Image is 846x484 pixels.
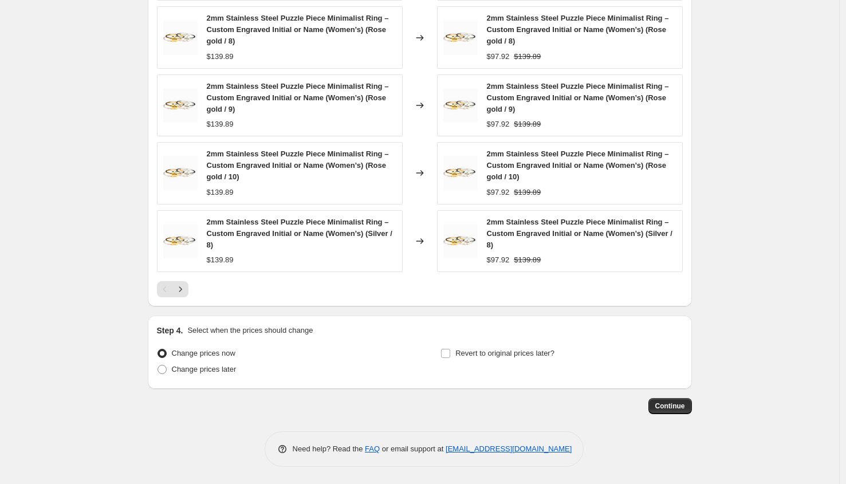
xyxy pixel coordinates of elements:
img: Se5b5aacbe26849aa9ce3de9f67967663b_a93e3d8f-1f87-4abe-9882-9fe0173d8281_80x.webp [443,224,478,258]
span: $139.89 [514,120,541,128]
span: $97.92 [487,188,510,196]
h2: Step 4. [157,325,183,336]
span: $97.92 [487,255,510,264]
span: 2mm Stainless Steel Puzzle Piece Minimalist Ring – Custom Engraved Initial or Name (Women’s) (Sil... [487,218,672,249]
img: Se5b5aacbe26849aa9ce3de9f67967663b_a93e3d8f-1f87-4abe-9882-9fe0173d8281_80x.webp [443,21,478,55]
span: Change prices now [172,349,235,357]
span: $139.89 [514,188,541,196]
span: 2mm Stainless Steel Puzzle Piece Minimalist Ring – Custom Engraved Initial or Name (Women’s) (Ros... [487,149,669,181]
nav: Pagination [157,281,188,297]
span: Revert to original prices later? [455,349,554,357]
span: 2mm Stainless Steel Puzzle Piece Minimalist Ring – Custom Engraved Initial or Name (Women’s) (Sil... [207,218,392,249]
span: Continue [655,402,685,411]
span: 2mm Stainless Steel Puzzle Piece Minimalist Ring – Custom Engraved Initial or Name (Women’s) (Ros... [487,14,669,45]
span: $139.89 [207,188,234,196]
span: 2mm Stainless Steel Puzzle Piece Minimalist Ring – Custom Engraved Initial or Name (Women’s) (Ros... [207,14,389,45]
span: 2mm Stainless Steel Puzzle Piece Minimalist Ring – Custom Engraved Initial or Name (Women’s) (Ros... [487,82,669,113]
span: $139.89 [207,120,234,128]
img: Se5b5aacbe26849aa9ce3de9f67967663b_a93e3d8f-1f87-4abe-9882-9fe0173d8281_80x.webp [163,224,198,258]
button: Next [172,281,188,297]
img: Se5b5aacbe26849aa9ce3de9f67967663b_a93e3d8f-1f87-4abe-9882-9fe0173d8281_80x.webp [443,156,478,190]
span: $139.89 [207,52,234,61]
span: Change prices later [172,365,237,373]
span: $139.89 [514,52,541,61]
span: $139.89 [514,255,541,264]
a: FAQ [365,444,380,453]
span: $97.92 [487,120,510,128]
span: 2mm Stainless Steel Puzzle Piece Minimalist Ring – Custom Engraved Initial or Name (Women’s) (Ros... [207,82,389,113]
img: Se5b5aacbe26849aa9ce3de9f67967663b_a93e3d8f-1f87-4abe-9882-9fe0173d8281_80x.webp [163,156,198,190]
img: Se5b5aacbe26849aa9ce3de9f67967663b_a93e3d8f-1f87-4abe-9882-9fe0173d8281_80x.webp [163,21,198,55]
span: $139.89 [207,255,234,264]
span: Need help? Read the [293,444,365,453]
a: [EMAIL_ADDRESS][DOMAIN_NAME] [446,444,572,453]
button: Continue [648,398,692,414]
p: Select when the prices should change [187,325,313,336]
span: 2mm Stainless Steel Puzzle Piece Minimalist Ring – Custom Engraved Initial or Name (Women’s) (Ros... [207,149,389,181]
span: $97.92 [487,52,510,61]
img: Se5b5aacbe26849aa9ce3de9f67967663b_a93e3d8f-1f87-4abe-9882-9fe0173d8281_80x.webp [443,88,478,123]
span: or email support at [380,444,446,453]
img: Se5b5aacbe26849aa9ce3de9f67967663b_a93e3d8f-1f87-4abe-9882-9fe0173d8281_80x.webp [163,88,198,123]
